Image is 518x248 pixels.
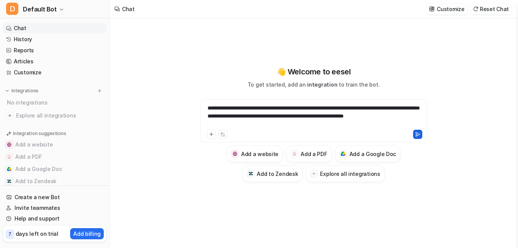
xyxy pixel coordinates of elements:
[248,81,380,89] p: To get started, add an to train the bot.
[3,163,106,175] button: Add a Google DocAdd a Google Doc
[7,142,11,147] img: Add a website
[3,213,106,224] a: Help and support
[437,5,464,13] p: Customize
[341,151,346,156] img: Add a Google Doc
[242,165,302,182] button: Add to ZendeskAdd to Zendesk
[16,230,58,238] p: days left on trial
[306,165,384,182] button: Explore all integrations
[6,112,14,119] img: explore all integrations
[233,151,238,156] img: Add a website
[3,110,106,121] a: Explore all integrations
[427,3,467,14] button: Customize
[7,155,11,159] img: Add a PDF
[8,231,11,238] p: 7
[3,203,106,213] a: Invite teammates
[70,228,104,239] button: Add billing
[429,6,434,12] img: customize
[16,110,103,122] span: Explore all integrations
[3,138,106,151] button: Add a websiteAdd a website
[301,150,327,158] h3: Add a PDF
[277,66,351,77] p: 👋 Welcome to eesel
[3,34,106,45] a: History
[473,6,478,12] img: reset
[23,4,57,14] span: Default Bot
[292,151,297,156] img: Add a PDF
[13,130,66,137] p: Integration suggestions
[3,56,106,67] a: Articles
[3,192,106,203] a: Create a new Bot
[320,170,380,178] h3: Explore all integrations
[73,230,101,238] p: Add billing
[286,145,331,162] button: Add a PDFAdd a PDF
[3,67,106,78] a: Customize
[349,150,396,158] h3: Add a Google Doc
[227,145,283,162] button: Add a websiteAdd a website
[3,45,106,56] a: Reports
[241,150,278,158] h3: Add a website
[257,170,298,178] h3: Add to Zendesk
[3,151,106,163] button: Add a PDFAdd a PDF
[3,23,106,34] a: Chat
[6,3,18,15] span: D
[248,171,253,176] img: Add to Zendesk
[471,3,512,14] button: Reset Chat
[7,179,11,184] img: Add to Zendesk
[3,87,41,95] button: Integrations
[3,175,106,187] button: Add to ZendeskAdd to Zendesk
[5,96,106,109] div: No integrations
[7,167,11,171] img: Add a Google Doc
[122,5,135,13] div: Chat
[97,88,102,93] img: menu_add.svg
[11,88,39,94] p: Integrations
[335,145,401,162] button: Add a Google DocAdd a Google Doc
[307,81,337,88] span: integration
[5,88,10,93] img: expand menu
